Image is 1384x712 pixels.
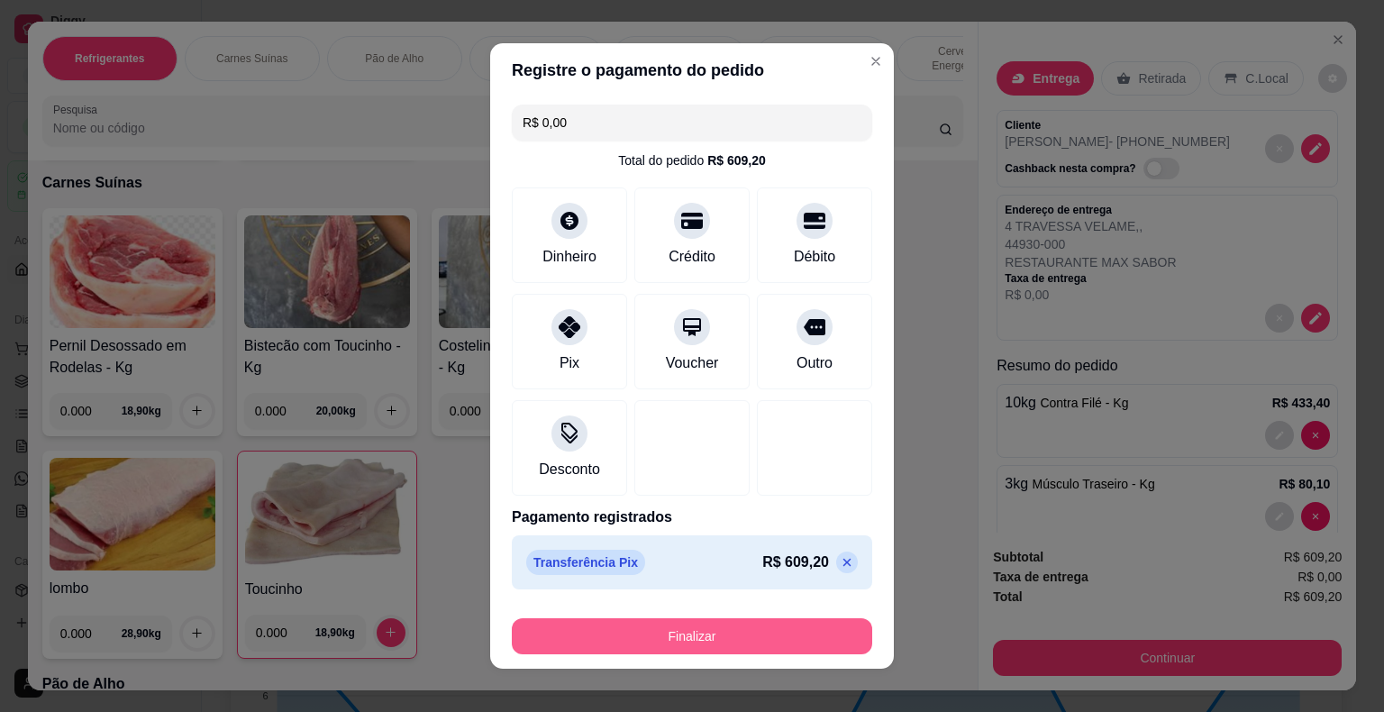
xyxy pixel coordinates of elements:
div: R$ 609,20 [707,151,766,169]
div: Crédito [669,246,715,268]
p: Pagamento registrados [512,507,872,528]
input: Ex.: hambúrguer de cordeiro [523,105,861,141]
header: Registre o pagamento do pedido [490,43,894,97]
div: Voucher [666,352,719,374]
div: Desconto [539,459,600,480]
div: Outro [797,352,833,374]
button: Close [861,47,890,76]
div: Total do pedido [618,151,766,169]
div: Pix [560,352,579,374]
p: R$ 609,20 [762,552,829,573]
div: Débito [794,246,835,268]
div: Dinheiro [542,246,596,268]
button: Finalizar [512,618,872,654]
p: Transferência Pix [526,550,645,575]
